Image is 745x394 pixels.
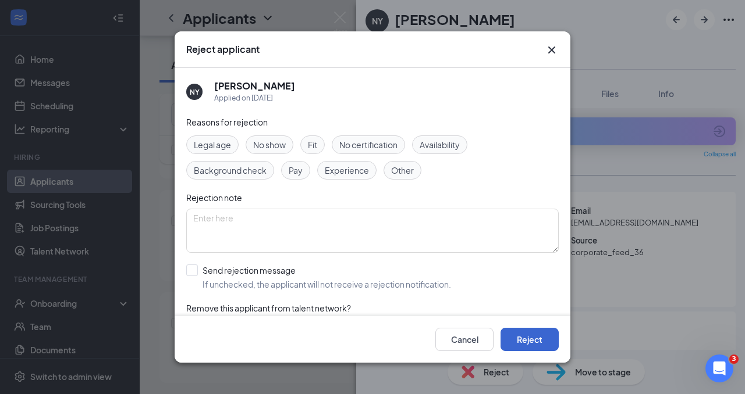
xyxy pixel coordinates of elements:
[194,164,267,177] span: Background check
[194,138,231,151] span: Legal age
[339,138,398,151] span: No certification
[308,138,317,151] span: Fit
[186,117,268,127] span: Reasons for rejection
[435,328,494,351] button: Cancel
[501,328,559,351] button: Reject
[190,87,200,97] div: NY
[186,192,242,203] span: Rejection note
[545,43,559,57] button: Close
[253,138,286,151] span: No show
[545,43,559,57] svg: Cross
[705,354,733,382] iframe: Intercom live chat
[186,43,260,56] h3: Reject applicant
[289,164,303,177] span: Pay
[420,138,460,151] span: Availability
[729,354,739,364] span: 3
[214,92,295,104] div: Applied on [DATE]
[186,303,351,313] span: Remove this applicant from talent network?
[214,80,295,92] h5: [PERSON_NAME]
[325,164,369,177] span: Experience
[391,164,414,177] span: Other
